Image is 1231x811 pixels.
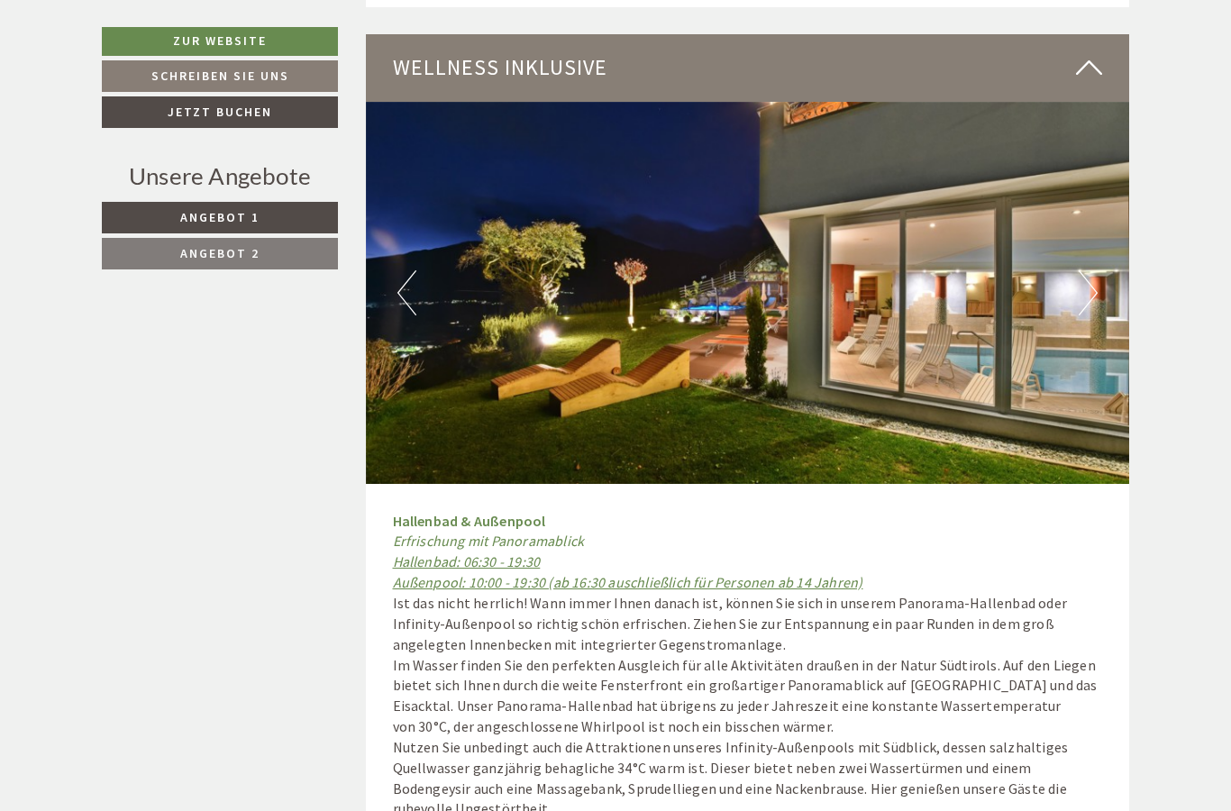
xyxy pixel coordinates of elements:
small: 19:48 [28,88,286,101]
div: [DATE] [322,14,388,45]
a: Zur Website [102,27,338,56]
button: Senden [602,475,710,506]
button: Next [1079,270,1098,315]
span: Angebot 2 [180,245,260,261]
button: Previous [397,270,416,315]
div: [GEOGRAPHIC_DATA] [28,53,286,68]
em: Erfrischung mit Panoramablick [393,532,863,591]
a: Jetzt buchen [102,96,338,128]
div: Wellness inklusive [366,34,1130,101]
div: Guten Tag, wie können wir Ihnen helfen? [14,50,295,105]
a: Schreiben Sie uns [102,60,338,92]
strong: Hallenbad & Außenpool [393,512,546,530]
u: Hallenbad: 06:30 - 19:30 Außenpool: 10:00 - 19:30 (ab 16:30 auschließlich für Personen ab 14 Jahren) [393,552,863,591]
span: Angebot 1 [180,209,260,225]
div: Unsere Angebote [102,159,338,193]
